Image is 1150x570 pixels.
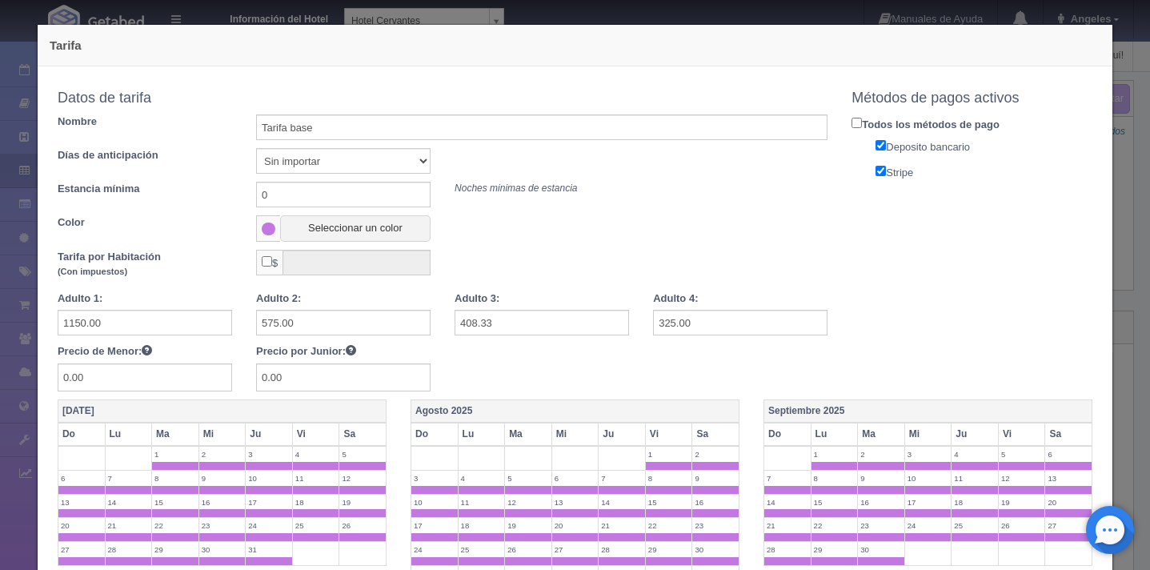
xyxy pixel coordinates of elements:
[905,518,952,533] label: 24
[246,495,292,510] label: 17
[293,447,339,462] label: 4
[952,447,998,462] label: 4
[692,447,739,462] label: 2
[764,542,811,557] label: 28
[246,447,292,462] label: 3
[458,423,505,446] th: Lu
[280,215,431,242] button: Seleccionar un color
[999,471,1045,486] label: 12
[552,518,599,533] label: 20
[864,137,1104,155] label: Deposito bancario
[455,291,499,307] label: Adulto 3:
[1045,447,1092,462] label: 6
[552,542,599,557] label: 27
[952,423,999,446] th: Ju
[293,495,339,510] label: 18
[339,495,386,510] label: 19
[646,471,692,486] label: 8
[459,495,505,510] label: 11
[152,423,199,446] th: Ma
[811,471,858,486] label: 8
[106,471,152,486] label: 7
[858,423,905,446] th: Ma
[905,495,952,510] label: 17
[459,518,505,533] label: 18
[1045,518,1092,533] label: 27
[46,114,244,130] label: Nombre
[645,423,692,446] th: Vi
[256,291,301,307] label: Adulto 2:
[999,447,1045,462] label: 5
[858,518,904,533] label: 23
[1045,495,1092,510] label: 20
[876,166,886,176] input: Stripe
[552,471,599,486] label: 6
[876,140,886,151] input: Deposito bancario
[199,518,246,533] label: 23
[58,518,105,533] label: 20
[811,447,858,462] label: 1
[152,447,198,462] label: 1
[505,542,551,557] label: 26
[339,471,386,486] label: 12
[952,518,998,533] label: 25
[198,423,246,446] th: Mi
[411,495,458,510] label: 10
[58,423,105,446] th: Do
[905,471,952,486] label: 10
[505,495,551,510] label: 12
[905,447,952,462] label: 3
[339,518,386,533] label: 26
[692,471,739,486] label: 9
[851,90,1092,106] h4: Métodos de pagos activos
[152,495,198,510] label: 15
[858,542,904,557] label: 30
[692,518,739,533] label: 23
[292,423,339,446] th: Vi
[811,518,858,533] label: 22
[904,423,952,446] th: Mi
[999,495,1045,510] label: 19
[152,518,198,533] label: 22
[1045,471,1092,486] label: 13
[811,542,858,557] label: 29
[692,495,739,510] label: 16
[199,471,246,486] label: 9
[851,118,862,128] input: Todos los métodos de pago
[505,471,551,486] label: 5
[339,423,387,446] th: Sa
[199,447,246,462] label: 2
[46,250,244,279] label: Tarifa por Habitación
[152,542,198,557] label: 29
[646,542,692,557] label: 29
[106,518,152,533] label: 21
[58,291,102,307] label: Adulto 1:
[998,423,1045,446] th: Vi
[58,471,105,486] label: 6
[858,447,904,462] label: 2
[152,471,198,486] label: 8
[455,183,577,194] i: Noches minimas de estancia
[692,542,739,557] label: 30
[459,542,505,557] label: 25
[411,542,458,557] label: 24
[199,542,246,557] label: 30
[50,37,1100,54] h4: Tarifa
[58,343,152,359] label: Precio de Menor:
[764,400,1092,423] th: Septiembre 2025
[106,495,152,510] label: 14
[599,471,645,486] label: 7
[1045,423,1092,446] th: Sa
[599,495,645,510] label: 14
[646,447,692,462] label: 1
[505,518,551,533] label: 19
[58,542,105,557] label: 27
[58,267,127,276] small: (Con impuestos)
[46,215,244,231] label: Color
[858,495,904,510] label: 16
[764,423,811,446] th: Do
[864,163,1104,181] label: Stripe
[256,343,356,359] label: Precio por Junior:
[811,495,858,510] label: 15
[58,400,386,423] th: [DATE]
